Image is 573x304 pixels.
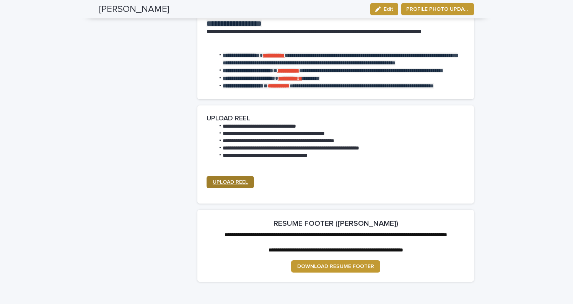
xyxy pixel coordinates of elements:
[406,5,469,13] span: PROFILE PHOTO UPDATE
[207,176,254,188] a: UPLOAD REEL
[291,260,380,273] a: DOWNLOAD RESUME FOOTER
[401,3,474,15] button: PROFILE PHOTO UPDATE
[207,115,250,123] h2: UPLOAD REEL
[384,7,393,12] span: Edit
[297,264,374,269] span: DOWNLOAD RESUME FOOTER
[370,3,398,15] button: Edit
[99,4,169,15] h2: [PERSON_NAME]
[213,179,248,185] span: UPLOAD REEL
[273,219,398,228] h2: RESUME FOOTER ([PERSON_NAME])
